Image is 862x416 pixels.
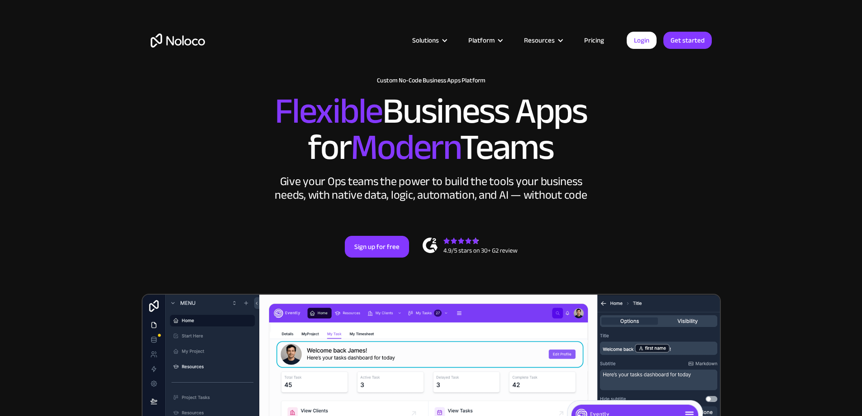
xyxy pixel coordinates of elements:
[524,34,555,46] div: Resources
[345,236,409,258] a: Sign up for free
[663,32,712,49] a: Get started
[513,34,573,46] div: Resources
[627,32,657,49] a: Login
[351,114,460,181] span: Modern
[273,175,590,202] div: Give your Ops teams the power to build the tools your business needs, with native data, logic, au...
[412,34,439,46] div: Solutions
[401,34,457,46] div: Solutions
[275,77,382,145] span: Flexible
[573,34,615,46] a: Pricing
[468,34,495,46] div: Platform
[151,93,712,166] h2: Business Apps for Teams
[151,33,205,48] a: home
[457,34,513,46] div: Platform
